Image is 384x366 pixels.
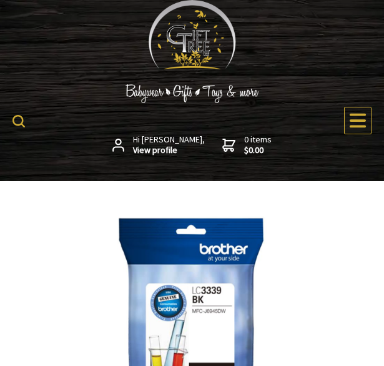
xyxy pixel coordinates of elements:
[133,145,205,156] strong: View profile
[222,134,272,156] a: 0 items$0.00
[133,134,205,156] span: Hi [PERSON_NAME],
[112,134,205,156] a: Hi [PERSON_NAME],View profile
[244,134,272,156] span: 0 items
[12,115,25,127] img: product search
[244,145,272,156] strong: $0.00
[99,84,286,103] img: Babywear - Gifts - Toys & more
